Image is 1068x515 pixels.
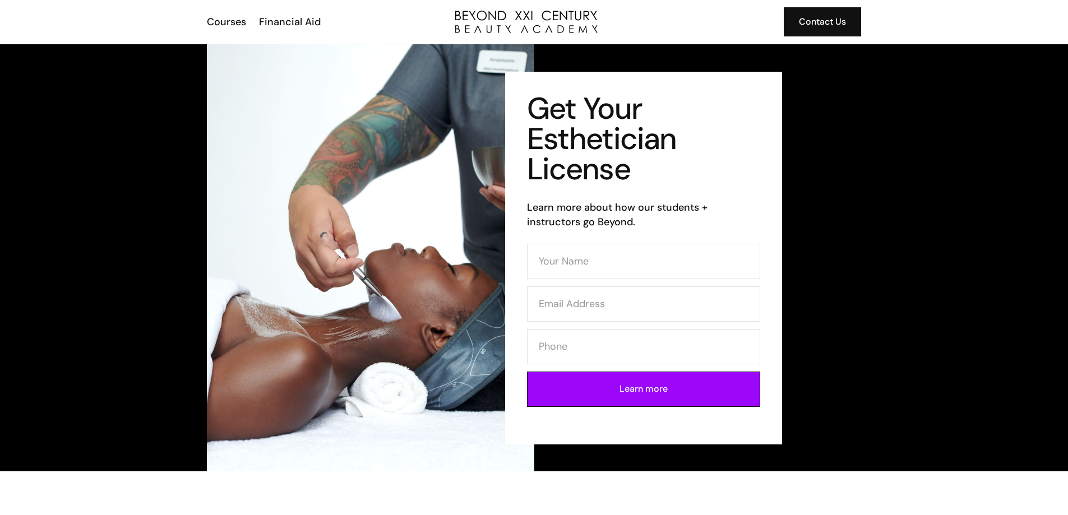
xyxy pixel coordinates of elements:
[252,15,326,29] a: Financial Aid
[527,286,760,322] input: Email Address
[455,11,598,33] a: home
[207,44,534,471] img: esthetician facial application
[207,15,246,29] div: Courses
[200,15,252,29] a: Courses
[784,7,861,36] a: Contact Us
[527,244,760,414] form: Contact Form (Esthi)
[799,15,846,29] div: Contact Us
[259,15,321,29] div: Financial Aid
[527,372,760,407] input: Learn more
[527,200,760,229] h6: Learn more about how our students + instructors go Beyond.
[527,329,760,364] input: Phone
[455,11,598,33] img: beyond logo
[527,94,760,184] h1: Get Your Esthetician License
[527,244,760,279] input: Your Name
